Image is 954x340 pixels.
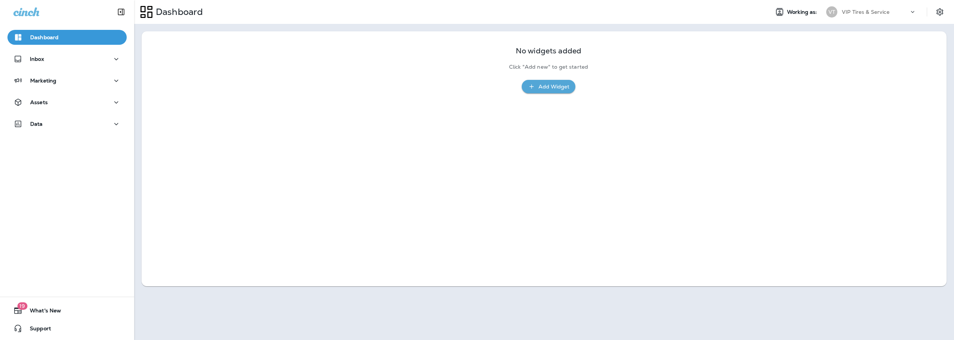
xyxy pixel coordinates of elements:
p: Data [30,121,43,127]
div: VT [826,6,837,18]
button: Support [7,321,127,336]
p: Click "Add new" to get started [509,64,588,70]
button: Data [7,116,127,131]
span: 19 [17,302,27,310]
span: What's New [22,308,61,316]
span: Working as: [787,9,819,15]
div: Add Widget [538,82,569,91]
p: Dashboard [153,6,203,18]
button: Collapse Sidebar [111,4,132,19]
p: Dashboard [30,34,59,40]
button: Settings [933,5,947,19]
p: VIP Tires & Service [842,9,890,15]
p: Assets [30,99,48,105]
button: Marketing [7,73,127,88]
button: Inbox [7,52,127,66]
button: 19What's New [7,303,127,318]
p: Marketing [30,78,56,84]
p: Inbox [30,56,44,62]
button: Assets [7,95,127,110]
span: Support [22,325,51,334]
button: Dashboard [7,30,127,45]
button: Add Widget [522,80,575,94]
p: No widgets added [516,48,581,54]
